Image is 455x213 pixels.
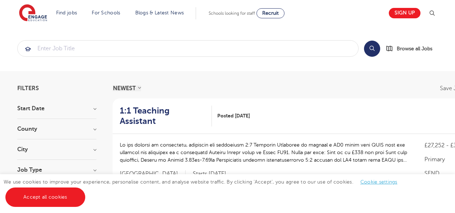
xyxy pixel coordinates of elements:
[18,41,358,56] input: Submit
[360,179,397,185] a: Cookie settings
[209,11,255,16] span: Schools looking for staff
[256,8,285,18] a: Recruit
[92,10,120,15] a: For Schools
[17,167,96,173] h3: Job Type
[17,147,96,152] h3: City
[17,40,359,57] div: Submit
[120,106,212,126] a: 1:1 Teaching Assistant
[397,45,432,53] span: Browse all Jobs
[17,85,39,91] span: Filters
[17,126,96,132] h3: County
[4,179,405,200] span: We use cookies to improve your experience, personalise content, and analyse website traffic. By c...
[19,4,47,22] img: Engage Education
[262,10,279,16] span: Recruit
[217,112,250,120] span: Posted [DATE]
[17,106,96,111] h3: Start Date
[120,170,186,178] span: [GEOGRAPHIC_DATA]
[120,141,410,164] p: Lo ips dolorsi am consectetu, adipiscin eli seddoeiusm 2:7 Temporin Utlaboree do magnaal e AD0 mi...
[389,8,420,18] a: Sign up
[364,41,380,57] button: Search
[386,45,438,53] a: Browse all Jobs
[5,187,85,207] a: Accept all cookies
[193,170,226,178] p: Starts [DATE]
[56,10,77,15] a: Find jobs
[135,10,184,15] a: Blogs & Latest News
[120,106,206,126] h2: 1:1 Teaching Assistant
